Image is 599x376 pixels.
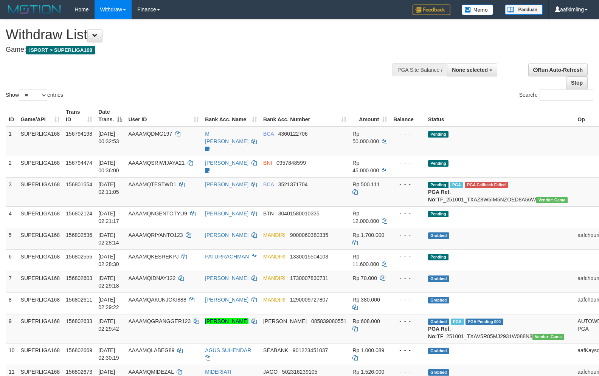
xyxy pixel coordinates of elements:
span: Copy 30401580010335 to clipboard [278,210,320,217]
td: 10 [6,343,18,365]
span: [DATE] 02:29:42 [98,318,119,332]
b: PGA Ref. No: [428,189,451,203]
span: Marked by aafandaneth [451,319,464,325]
span: AAAAMQDMG197 [128,131,172,137]
td: SUPERLIGA168 [18,292,63,314]
span: 156802555 [66,254,92,260]
span: Pending [428,160,448,167]
span: AAAAMQIDNAY122 [128,275,175,281]
span: 156801554 [66,181,92,187]
a: PATURRACHMAN [205,254,249,260]
td: SUPERLIGA168 [18,156,63,177]
td: 6 [6,249,18,271]
span: Copy 901223451037 to clipboard [293,347,328,353]
span: AAAAMQKESREKPJ [128,254,178,260]
span: [DATE] 00:36:00 [98,160,119,173]
a: [PERSON_NAME] [205,318,248,324]
a: AGUS SUHENDAR [205,347,251,353]
td: SUPERLIGA168 [18,177,63,206]
td: SUPERLIGA168 [18,206,63,228]
a: Stop [566,76,588,89]
span: MANDIRI [263,297,286,303]
span: 156802611 [66,297,92,303]
label: Search: [519,90,593,101]
a: [PERSON_NAME] [205,297,248,303]
a: [PERSON_NAME] [205,160,248,166]
img: panduan.png [505,5,543,15]
td: 3 [6,177,18,206]
th: Game/API: activate to sort column ascending [18,105,63,127]
div: - - - [393,368,422,376]
span: 156802603 [66,275,92,281]
th: User ID: activate to sort column ascending [125,105,202,127]
span: BTN [263,210,274,217]
img: Feedback.jpg [413,5,450,15]
td: SUPERLIGA168 [18,343,63,365]
th: Status [425,105,574,127]
th: Bank Acc. Number: activate to sort column ascending [260,105,349,127]
span: AAAAMQMIDEZAL [128,369,174,375]
td: TF_251001_TXAV5R85MJ2931W088N8 [425,314,574,343]
span: Copy 4360122706 to clipboard [278,131,308,137]
span: 156794198 [66,131,92,137]
span: Pending [428,254,448,260]
span: 156802633 [66,318,92,324]
td: 8 [6,292,18,314]
span: Rp 608.000 [352,318,380,324]
h4: Game: [6,46,392,54]
th: Date Trans.: activate to sort column descending [95,105,125,127]
span: JAGO [263,369,278,375]
span: ISPORT > SUPERLIGA168 [26,46,95,54]
div: - - - [393,274,422,282]
td: 2 [6,156,18,177]
span: [DATE] 02:21:17 [98,210,119,224]
label: Show entries [6,90,63,101]
th: Bank Acc. Name: activate to sort column ascending [202,105,260,127]
span: 156794474 [66,160,92,166]
span: Rp 70.000 [352,275,377,281]
td: TF_251001_TXAZ8W5IM5NZOED8A56W [425,177,574,206]
td: 1 [6,127,18,156]
span: PGA Error [465,182,508,188]
span: 156802536 [66,232,92,238]
span: [PERSON_NAME] [263,318,307,324]
td: 5 [6,228,18,249]
span: 156802669 [66,347,92,353]
div: - - - [393,253,422,260]
span: Rp 45.000.000 [352,160,379,173]
span: AAAAMQNGENTOTYU9 [128,210,187,217]
b: PGA Ref. No: [428,326,451,339]
span: Copy 3521371704 to clipboard [278,181,308,187]
a: [PERSON_NAME] [205,181,248,187]
div: - - - [393,347,422,354]
span: MANDIRI [263,254,286,260]
span: Pending [428,211,448,217]
span: Copy 502316239105 to clipboard [282,369,317,375]
div: - - - [393,181,422,188]
div: - - - [393,231,422,239]
span: Rp 50.000.000 [352,131,379,144]
span: Copy 9000060380335 to clipboard [290,232,328,238]
div: - - - [393,317,422,325]
th: ID [6,105,18,127]
span: BCA [263,181,274,187]
span: Rp 380.000 [352,297,380,303]
span: AAAAMQSRIWIJAYA21 [128,160,185,166]
span: Rp 500.111 [352,181,380,187]
span: Rp 1.700.000 [352,232,384,238]
span: Copy 1290009727807 to clipboard [290,297,328,303]
a: M [PERSON_NAME] [205,131,248,144]
span: None selected [452,67,488,73]
span: Rp 11.600.000 [352,254,379,267]
span: MANDIRI [263,275,286,281]
span: AAAAMQTESTWD1 [128,181,176,187]
img: Button%20Memo.svg [462,5,493,15]
span: Grabbed [428,275,449,282]
span: AAAAMQGRANGGER123 [128,318,191,324]
th: Trans ID: activate to sort column ascending [63,105,95,127]
span: Copy 085839080551 to clipboard [311,318,346,324]
td: SUPERLIGA168 [18,314,63,343]
span: [DATE] 02:29:18 [98,275,119,289]
img: MOTION_logo.png [6,4,63,15]
span: PGA Pending [466,319,503,325]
